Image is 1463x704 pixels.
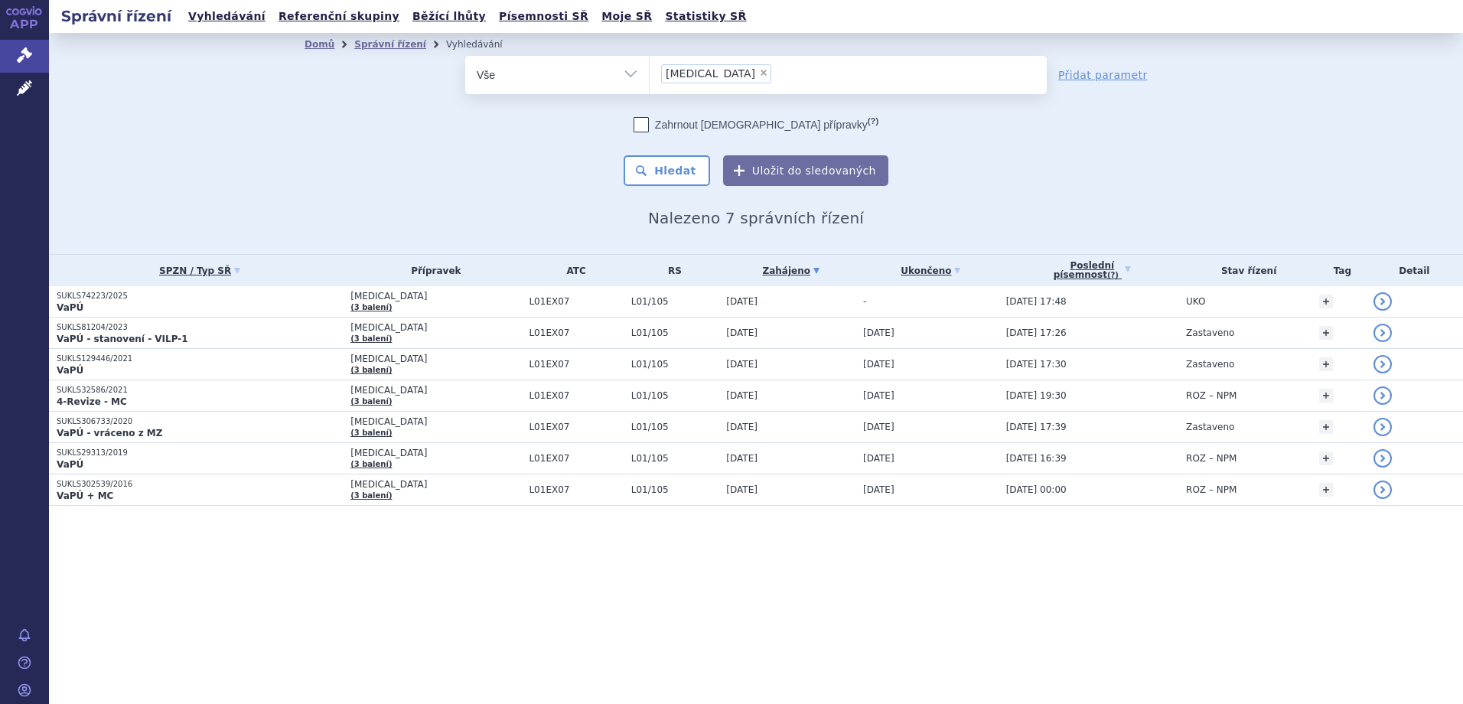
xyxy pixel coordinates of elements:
[1186,296,1205,307] span: UKO
[1186,328,1234,338] span: Zastaveno
[57,385,343,396] p: SUKLS32586/2021
[350,479,521,490] span: [MEDICAL_DATA]
[350,322,521,333] span: [MEDICAL_DATA]
[597,6,657,27] a: Moje SŘ
[759,68,768,77] span: ×
[631,453,719,464] span: L01/105
[57,291,343,301] p: SUKLS74223/2025
[863,328,894,338] span: [DATE]
[350,460,392,468] a: (3 balení)
[408,6,490,27] a: Běžící lhůty
[863,390,894,401] span: [DATE]
[723,155,888,186] button: Uložit do sledovaných
[305,39,334,50] a: Domů
[1178,255,1311,286] th: Stav řízení
[726,453,758,464] span: [DATE]
[631,484,719,495] span: L01/105
[57,459,83,470] strong: VaPÚ
[631,422,719,432] span: L01/105
[1319,451,1333,465] a: +
[1319,326,1333,340] a: +
[57,260,343,282] a: SPZN / Typ SŘ
[1186,484,1237,495] span: ROZ – NPM
[868,116,878,126] abbr: (?)
[1006,453,1067,464] span: [DATE] 16:39
[666,68,755,79] span: [MEDICAL_DATA]
[1006,422,1067,432] span: [DATE] 17:39
[343,255,521,286] th: Přípravek
[776,64,784,83] input: [MEDICAL_DATA]
[350,385,521,396] span: [MEDICAL_DATA]
[1373,418,1392,436] a: detail
[350,291,521,301] span: [MEDICAL_DATA]
[863,296,866,307] span: -
[354,39,426,50] a: Správní řízení
[1373,386,1392,405] a: detail
[726,296,758,307] span: [DATE]
[1319,483,1333,497] a: +
[1006,390,1067,401] span: [DATE] 19:30
[57,416,343,427] p: SUKLS306733/2020
[863,453,894,464] span: [DATE]
[529,359,623,370] span: L01EX07
[863,260,999,282] a: Ukončeno
[634,117,878,132] label: Zahrnout [DEMOGRAPHIC_DATA] přípravky
[274,6,404,27] a: Referenční skupiny
[1373,355,1392,373] a: detail
[1319,295,1333,308] a: +
[660,6,751,27] a: Statistiky SŘ
[350,354,521,364] span: [MEDICAL_DATA]
[57,322,343,333] p: SUKLS81204/2023
[350,366,392,374] a: (3 balení)
[624,155,710,186] button: Hledat
[1006,484,1067,495] span: [DATE] 00:00
[529,484,623,495] span: L01EX07
[446,33,523,56] li: Vyhledávání
[521,255,623,286] th: ATC
[350,429,392,437] a: (3 balení)
[350,397,392,406] a: (3 balení)
[726,359,758,370] span: [DATE]
[863,484,894,495] span: [DATE]
[49,5,184,27] h2: Správní řízení
[350,416,521,427] span: [MEDICAL_DATA]
[624,255,719,286] th: RS
[1186,390,1237,401] span: ROZ – NPM
[1058,67,1148,83] a: Přidat parametr
[57,491,113,501] strong: VaPÚ + MC
[529,390,623,401] span: L01EX07
[631,390,719,401] span: L01/105
[57,396,127,407] strong: 4-Revize - MC
[1006,328,1067,338] span: [DATE] 17:26
[350,334,392,343] a: (3 balení)
[863,422,894,432] span: [DATE]
[529,453,623,464] span: L01EX07
[1186,422,1234,432] span: Zastaveno
[1006,359,1067,370] span: [DATE] 17:30
[57,365,83,376] strong: VaPÚ
[726,390,758,401] span: [DATE]
[1186,359,1234,370] span: Zastaveno
[529,328,623,338] span: L01EX07
[726,422,758,432] span: [DATE]
[631,328,719,338] span: L01/105
[529,296,623,307] span: L01EX07
[57,479,343,490] p: SUKLS302539/2016
[631,296,719,307] span: L01/105
[1366,255,1463,286] th: Detail
[1319,389,1333,403] a: +
[1311,255,1365,286] th: Tag
[350,303,392,311] a: (3 balení)
[726,328,758,338] span: [DATE]
[863,359,894,370] span: [DATE]
[1006,255,1178,286] a: Poslednípísemnost(?)
[57,334,188,344] strong: VaPÚ - stanovení - VILP-1
[57,354,343,364] p: SUKLS129446/2021
[529,422,623,432] span: L01EX07
[350,491,392,500] a: (3 balení)
[1006,296,1067,307] span: [DATE] 17:48
[1186,453,1237,464] span: ROZ – NPM
[57,448,343,458] p: SUKLS29313/2019
[1319,357,1333,371] a: +
[1373,449,1392,468] a: detail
